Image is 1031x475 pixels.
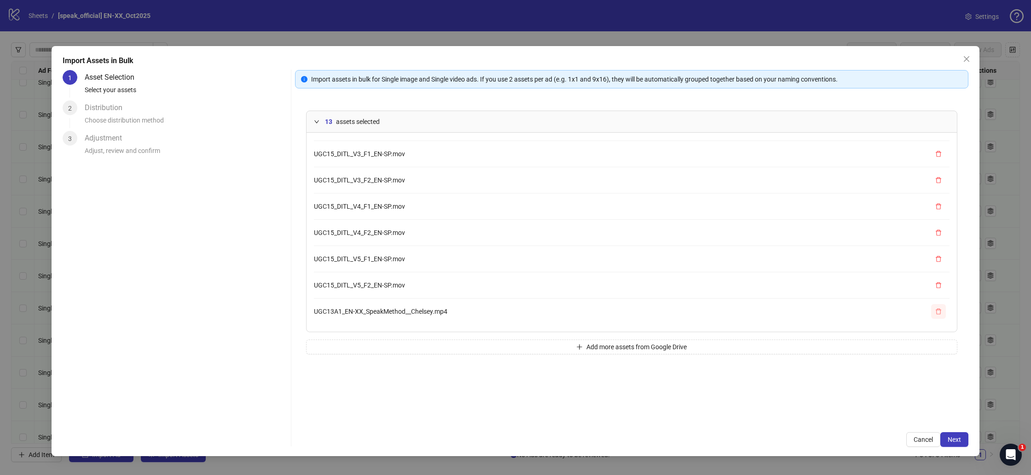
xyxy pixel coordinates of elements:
span: close [963,55,970,63]
span: UGC15_DITL_V4_F1_EN-SP.mov [314,203,405,210]
span: UGC13A1_EN-XX_SpeakMethod__Chelsey.mp4 [314,308,447,315]
span: expanded [314,119,319,124]
span: UGC15_DITL_V5_F2_EN-SP.mov [314,281,405,289]
div: Import Assets in Bulk [63,55,968,66]
div: Adjustment [85,131,129,146]
span: 1 [68,74,72,82]
span: info-circle [301,76,307,82]
button: Add more assets from Google Drive [306,340,957,354]
iframe: Intercom live chat [1000,444,1022,466]
span: delete [935,203,942,210]
div: Import assets in bulk for Single image and Single video ads. If you use 2 assets per ad (e.g. 1x1... [311,74,962,84]
span: Cancel [914,436,933,443]
div: 13assets selected [307,111,957,132]
span: 3 [68,135,72,142]
span: UGC15_DITL_V5_F1_EN-SP.mov [314,255,405,263]
div: Adjust, review and confirm [85,146,287,161]
span: delete [935,308,942,315]
span: Next [948,436,961,443]
span: 1 [1019,444,1026,451]
button: Close [959,52,974,66]
span: 13 [325,117,332,127]
span: assets selected [336,117,380,127]
div: Asset Selection [85,70,142,85]
button: Cancel [906,432,940,447]
span: UGC15_DITL_V4_F2_EN-SP.mov [314,229,405,236]
span: delete [935,177,942,183]
span: UGC15_DITL_V3_F2_EN-SP.mov [314,176,405,184]
div: Distribution [85,100,130,115]
div: Select your assets [85,85,287,100]
span: delete [935,151,942,157]
div: Choose distribution method [85,115,287,131]
span: plus [576,344,583,350]
span: delete [935,229,942,236]
span: delete [935,256,942,262]
span: Add more assets from Google Drive [586,343,687,351]
span: UGC15_DITL_V3_F1_EN-SP.mov [314,150,405,158]
span: delete [935,282,942,288]
span: 2 [68,105,72,112]
button: Next [940,432,968,447]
